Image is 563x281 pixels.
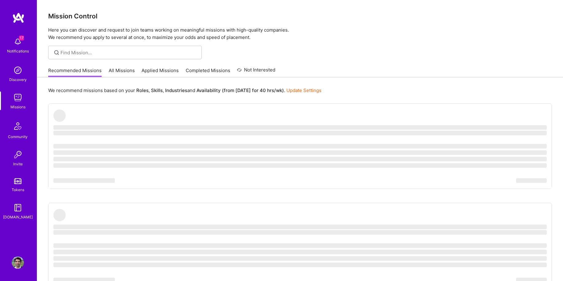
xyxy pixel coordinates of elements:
b: Roles [136,87,149,93]
img: guide book [12,202,24,214]
div: Missions [10,104,25,110]
img: teamwork [12,91,24,104]
div: Community [8,133,28,140]
p: Here you can discover and request to join teams working on meaningful missions with high-quality ... [48,26,552,41]
img: Community [10,119,25,133]
a: Applied Missions [142,67,179,77]
div: Invite [13,161,23,167]
i: icon SearchGrey [53,49,60,56]
a: Not Interested [237,66,275,77]
p: We recommend missions based on your , , and . [48,87,321,94]
b: Industries [165,87,187,93]
a: User Avatar [10,256,25,269]
input: Find Mission... [60,49,197,56]
a: Update Settings [286,87,321,93]
a: All Missions [109,67,135,77]
h3: Mission Control [48,12,552,20]
a: Recommended Missions [48,67,102,77]
b: Availability (from [DATE] for 40 hrs/wk) [196,87,284,93]
img: bell [12,36,24,48]
div: Discovery [9,76,27,83]
img: tokens [14,178,21,184]
img: discovery [12,64,24,76]
img: logo [12,12,25,23]
div: Tokens [12,187,24,193]
div: Notifications [7,48,29,54]
span: 17 [19,36,24,40]
b: Skills [151,87,163,93]
a: Completed Missions [186,67,230,77]
img: Invite [12,148,24,161]
img: User Avatar [12,256,24,269]
div: [DOMAIN_NAME] [3,214,33,220]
